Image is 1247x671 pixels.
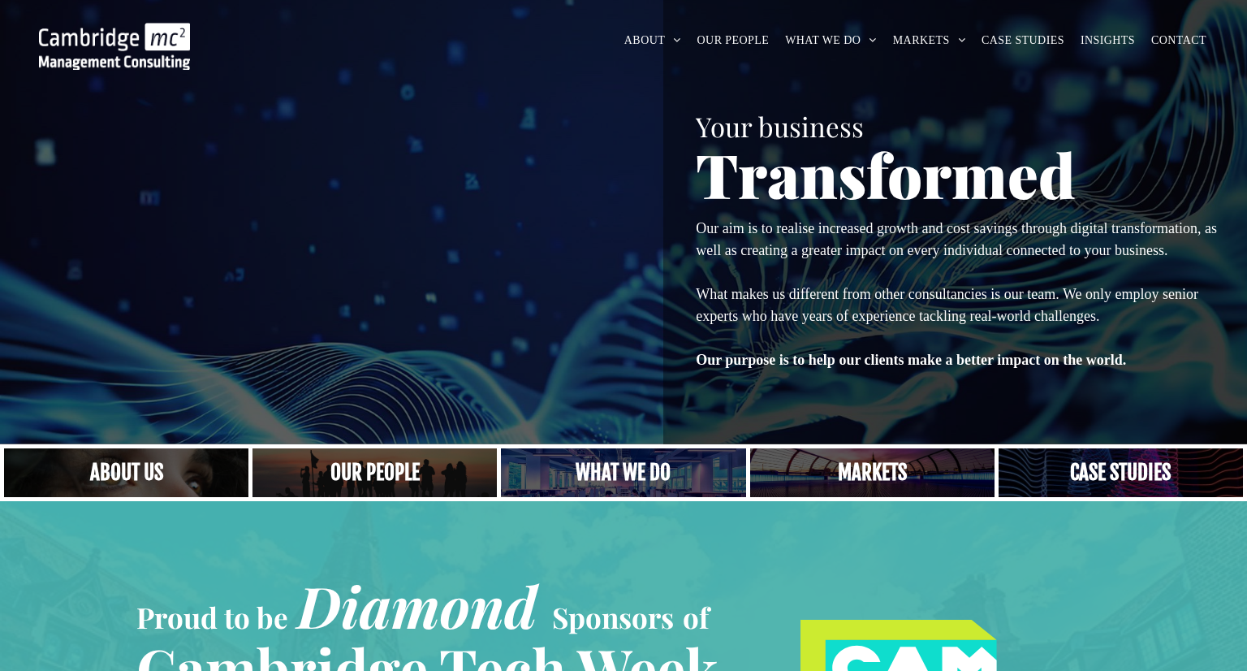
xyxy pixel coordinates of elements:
a: CASE STUDIES [973,28,1072,53]
a: CONTACT [1143,28,1215,53]
span: Proud to be [136,598,288,636]
a: CASE STUDIES | See an Overview of All Our Case Studies | Cambridge Management Consulting [999,448,1243,497]
a: INSIGHTS [1072,28,1143,53]
a: OUR PEOPLE [689,28,778,53]
img: Go to Homepage [39,23,190,70]
span: Transformed [696,133,1076,214]
span: Our aim is to realise increased growth and cost savings through digital transformation, as well a... [696,220,1217,258]
a: Your Business Transformed | Cambridge Management Consulting [39,25,190,42]
span: Diamond [297,567,537,643]
a: Close up of woman's face, centered on her eyes [4,448,248,497]
a: MARKETS [885,28,973,53]
span: Your business [696,108,864,144]
a: ABOUT [616,28,689,53]
a: Telecoms | Decades of Experience Across Multiple Industries & Regions [750,448,995,497]
strong: Our purpose is to help our clients make a better impact on the world. [696,352,1126,368]
a: A yoga teacher lifting his whole body off the ground in the peacock pose [501,448,745,497]
a: WHAT WE DO [777,28,885,53]
span: of [683,598,709,636]
a: A crowd in silhouette at sunset, on a rise or lookout point [252,448,497,497]
span: What makes us different from other consultancies is our team. We only employ senior experts who h... [696,286,1198,324]
span: Sponsors [552,598,674,636]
